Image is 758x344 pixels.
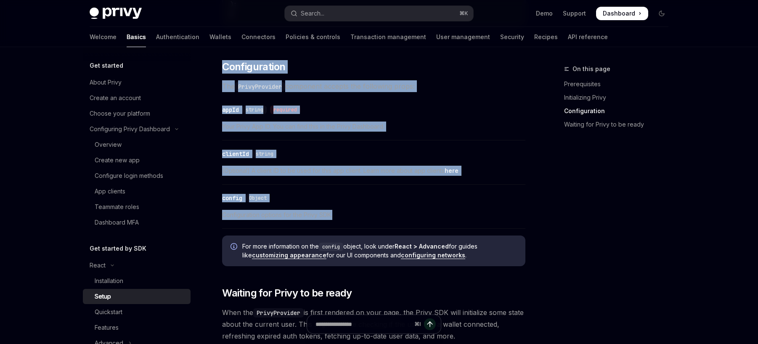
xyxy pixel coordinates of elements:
a: Create an account [83,90,191,106]
a: Choose your platform [83,106,191,121]
a: Create new app [83,153,191,168]
div: required [270,106,300,114]
div: appId [222,106,239,114]
a: Dashboard [596,7,648,20]
a: Policies & controls [286,27,340,47]
a: Quickstart [83,304,191,320]
a: User management [436,27,490,47]
div: Create new app [95,155,140,165]
code: PrivyProvider [235,82,285,91]
div: config [222,194,242,202]
a: here [445,167,459,175]
div: Dashboard MFA [95,217,139,228]
code: PrivyProvider [253,308,304,318]
h5: Get started by SDK [90,243,146,254]
a: Wallets [209,27,231,47]
button: Open search [285,6,473,21]
span: On this page [572,64,610,74]
span: When the is first rendered on your page, the Privy SDK will initialize some state about the curre... [222,307,525,342]
div: Configure login methods [95,171,163,181]
span: Configuration options for the Privy SDK. [222,210,525,220]
span: ⌘ K [459,10,468,17]
svg: Info [231,243,239,251]
a: Teammate roles [83,199,191,214]
a: API reference [568,27,608,47]
a: Demo [536,9,553,18]
a: Recipes [534,27,558,47]
a: Security [500,27,524,47]
a: Welcome [90,27,117,47]
span: Dashboard [603,9,635,18]
span: For more information on the object, look under for guides like for our UI components and . [242,242,517,259]
div: Features [95,323,119,333]
a: Configuration [564,104,675,118]
div: Search... [301,8,324,19]
a: Initializing Privy [564,91,675,104]
button: Toggle React section [83,258,191,273]
a: App clients [83,184,191,199]
span: Object [249,195,267,201]
span: Your Privy App ID. You can find this in the Privy Dashboard. [222,122,525,132]
div: Choose your platform [90,108,150,119]
a: Authentication [156,27,199,47]
div: clientId [222,150,249,158]
button: Send message [424,318,436,330]
img: dark logo [90,8,142,19]
a: Features [83,320,191,335]
div: React [90,260,106,270]
a: Transaction management [350,27,426,47]
a: Waiting for Privy to be ready [564,118,675,131]
span: Configuration [222,60,285,74]
button: Toggle Configuring Privy Dashboard section [83,122,191,137]
div: Teammate roles [95,202,139,212]
a: Overview [83,137,191,152]
a: Connectors [241,27,276,47]
a: Installation [83,273,191,288]
a: Configure login methods [83,168,191,183]
span: (Optional) A client ID to be used for this app client. Learn more about app clients . [222,166,525,176]
div: App clients [95,186,125,196]
span: Waiting for Privy to be ready [222,286,352,300]
a: configuring networks [401,251,465,259]
div: Overview [95,140,122,150]
strong: React > Advanced [395,243,449,250]
a: Basics [127,27,146,47]
a: customizing appearance [252,251,326,259]
span: string [246,106,263,113]
div: Setup [95,291,111,302]
div: Create an account [90,93,141,103]
input: Ask a question... [315,315,411,333]
a: Dashboard MFA [83,215,191,230]
a: Setup [83,289,191,304]
button: Toggle dark mode [655,7,668,20]
a: Support [563,9,586,18]
code: config [319,243,343,251]
div: About Privy [90,77,122,87]
div: Quickstart [95,307,122,317]
div: Configuring Privy Dashboard [90,124,170,134]
span: string [256,151,273,157]
span: The component accepts the following props: [222,80,525,92]
div: Installation [95,276,123,286]
a: About Privy [83,75,191,90]
a: Prerequisites [564,77,675,91]
h5: Get started [90,61,123,71]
